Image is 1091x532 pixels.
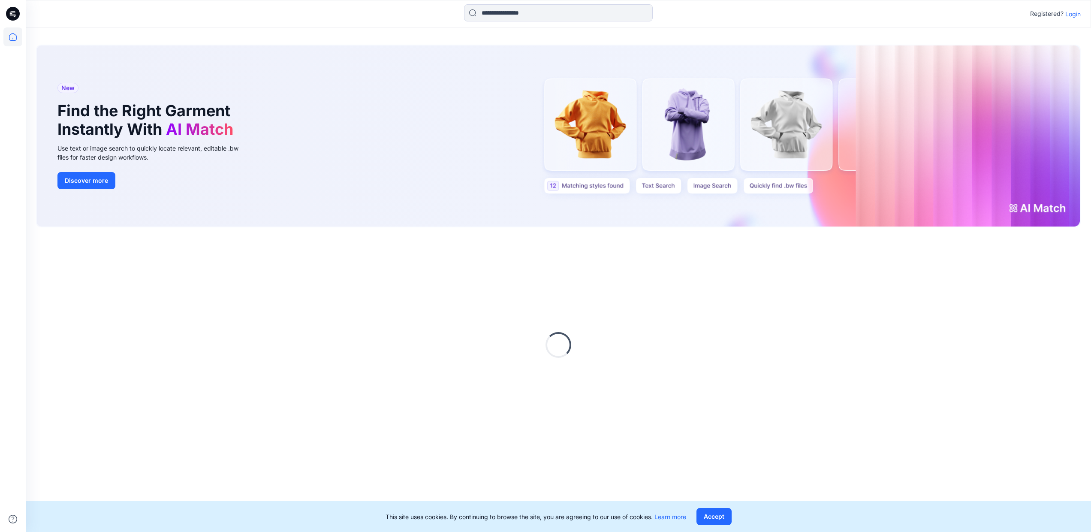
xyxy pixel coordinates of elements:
[1030,9,1064,19] p: Registered?
[654,513,686,520] a: Learn more
[57,102,238,139] h1: Find the Right Garment Instantly With
[386,512,686,521] p: This site uses cookies. By continuing to browse the site, you are agreeing to our use of cookies.
[166,120,233,139] span: AI Match
[1065,9,1081,18] p: Login
[696,508,732,525] button: Accept
[57,144,250,162] div: Use text or image search to quickly locate relevant, editable .bw files for faster design workflows.
[61,83,75,93] span: New
[57,172,115,189] button: Discover more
